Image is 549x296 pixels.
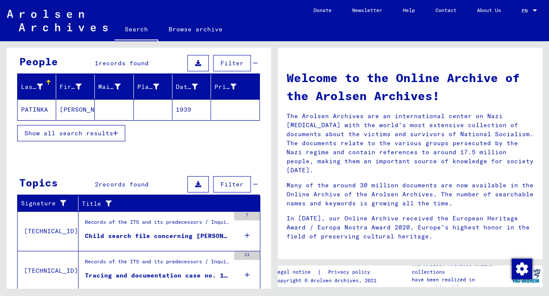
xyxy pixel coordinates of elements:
div: Signature [21,199,67,208]
div: First Name [60,80,94,94]
span: Show all search results [24,129,113,137]
mat-header-cell: First Name [56,75,95,99]
img: Change consent [512,259,532,279]
div: Records of the ITS and its predecessors / Inquiry processing / Case files of Child Tracing Branch... [85,218,230,230]
div: Records of the ITS and its predecessors / Inquiry processing / ITS case files as of 1947 / Reposi... [85,258,230,270]
button: Show all search results [17,125,125,141]
div: Place of Birth [137,82,159,92]
p: have been realized in partnership with [412,276,510,291]
div: Topics [19,175,58,190]
span: records found [99,59,149,67]
mat-header-cell: Maiden Name [95,75,133,99]
span: 2 [95,180,99,188]
div: Last Name [21,82,43,92]
mat-cell: [PERSON_NAME] [56,99,95,120]
button: Filter [213,176,251,192]
div: Child search file concerning [PERSON_NAME] 1939-00-00 [85,232,230,241]
div: Date of Birth [176,82,198,92]
div: 11 [234,251,260,260]
p: The Arolsen Archives online collections [412,260,510,276]
div: 7 [234,212,260,220]
div: Maiden Name [98,82,120,92]
div: Title [82,197,250,211]
div: Prisoner # [214,82,236,92]
div: Prisoner # [214,80,249,94]
div: First Name [60,82,81,92]
div: Place of Birth [137,80,172,94]
span: EN [522,8,531,14]
td: [TECHNICAL_ID] [18,251,78,290]
img: Arolsen_neg.svg [7,10,108,31]
mat-cell: PATINKA [18,99,56,120]
img: yv_logo.png [510,265,542,287]
span: 1 [95,59,99,67]
div: Tracing and documentation case no. 1.589.840 for [PERSON_NAME] born [DEMOGRAPHIC_DATA] [85,271,230,280]
a: Search [115,19,158,41]
p: Copyright © Arolsen Archives, 2021 [274,277,380,284]
div: Date of Birth [176,80,211,94]
p: Many of the around 30 million documents are now available in the Online Archive of the Arolsen Ar... [287,181,534,208]
a: Browse archive [158,19,233,40]
span: Filter [220,180,244,188]
a: Privacy policy [321,268,380,277]
span: Filter [220,59,244,67]
p: The Arolsen Archives are an international center on Nazi [MEDICAL_DATA] with the world’s most ext... [287,112,534,175]
div: Signature [21,197,78,211]
mat-header-cell: Last Name [18,75,56,99]
div: Title [82,199,239,208]
div: People [19,54,58,69]
h1: Welcome to the Online Archive of the Arolsen Archives! [287,69,534,105]
div: Last Name [21,80,56,94]
mat-header-cell: Place of Birth [134,75,172,99]
mat-header-cell: Prisoner # [211,75,259,99]
button: Filter [213,55,251,71]
p: In [DATE], our Online Archive received the European Heritage Award / Europa Nostra Award 2020, Eu... [287,214,534,241]
mat-cell: 1939 [172,99,211,120]
td: [TECHNICAL_ID] [18,211,78,251]
mat-header-cell: Date of Birth [172,75,211,99]
span: records found [99,180,149,188]
div: Change consent [511,258,532,279]
div: Maiden Name [98,80,133,94]
div: | [274,268,380,277]
a: Legal notice [274,268,317,277]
